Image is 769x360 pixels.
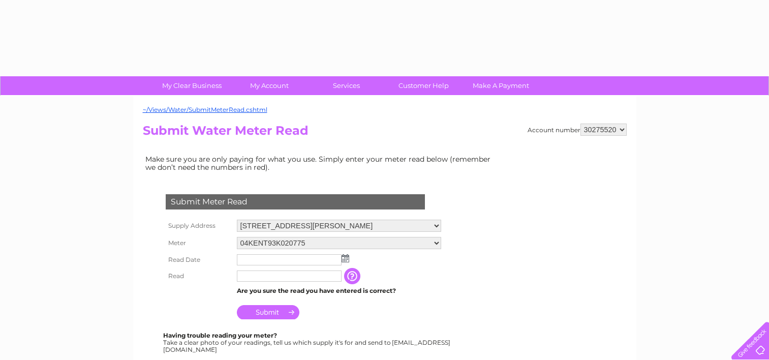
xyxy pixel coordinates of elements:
[163,332,452,353] div: Take a clear photo of your readings, tell us which supply it's for and send to [EMAIL_ADDRESS][DO...
[382,76,466,95] a: Customer Help
[150,76,234,95] a: My Clear Business
[163,332,277,339] b: Having trouble reading your meter?
[459,76,543,95] a: Make A Payment
[163,252,234,268] th: Read Date
[143,153,499,174] td: Make sure you are only paying for what you use. Simply enter your meter read below (remember we d...
[143,106,267,113] a: ~/Views/Water/SubmitMeterRead.cshtml
[528,124,627,136] div: Account number
[342,254,349,262] img: ...
[344,268,362,284] input: Information
[227,76,311,95] a: My Account
[304,76,388,95] a: Services
[163,268,234,284] th: Read
[163,217,234,234] th: Supply Address
[237,305,299,319] input: Submit
[234,284,444,297] td: Are you sure the read you have entered is correct?
[163,234,234,252] th: Meter
[166,194,425,209] div: Submit Meter Read
[143,124,627,143] h2: Submit Water Meter Read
